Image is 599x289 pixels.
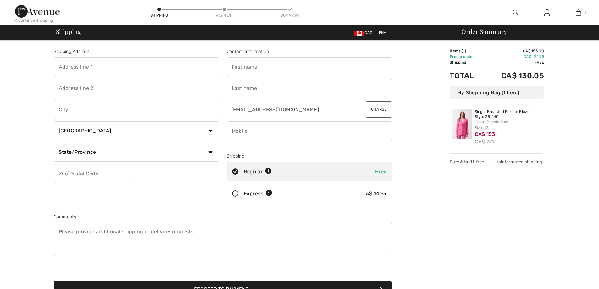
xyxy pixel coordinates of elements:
[450,159,544,165] div: Duty & tariff-free | Uninterrupted shipping
[454,28,595,35] div: Order Summary
[563,9,594,16] a: 1
[544,9,550,16] img: My Info
[56,28,81,35] span: Shipping
[452,109,472,139] img: Single Breasted Formal Blazer Style 251240
[244,168,272,175] div: Regular
[227,79,392,97] input: Last name
[559,270,593,286] iframe: Opens a widget where you can chat to one of our agents
[484,54,544,59] td: CA$ -22.95
[54,100,219,119] input: City
[150,13,169,18] div: Shipping
[244,190,272,197] div: Express
[539,9,555,17] a: Sign In
[227,57,392,76] input: First name
[227,153,392,159] div: Shipping
[54,57,219,76] input: Address line 1
[450,48,484,54] td: Items ( )
[576,9,581,16] img: My Bag
[215,13,234,18] div: Payment
[513,9,518,16] img: search the website
[54,48,219,55] div: Shipping Address
[227,121,392,140] input: Mobile
[475,119,541,131] div: Color: Bubble gum Size: 12
[450,65,484,86] td: Total
[362,190,387,197] div: CA$ 14.95
[15,18,53,23] div: < Continue Shopping
[375,169,386,175] span: Free
[475,139,495,145] s: CA$ 279
[584,10,586,15] span: 1
[15,5,60,18] img: 1ère Avenue
[450,86,544,99] div: My Shopping Bag (1 Item)
[450,54,484,59] td: Promo code
[484,59,544,65] td: Free
[227,48,392,55] div: Contact Information
[227,100,351,119] input: E-mail
[463,49,465,53] span: 1
[354,31,364,36] img: Canadian Dollar
[475,109,541,119] a: Single Breasted Formal Blazer Style 251240
[379,31,387,35] span: EN
[484,65,544,86] td: CA$ 130.05
[475,131,495,137] span: CA$ 153
[54,79,219,97] input: Address line 2
[54,214,392,220] div: Comments
[366,101,392,118] button: Change
[354,31,375,35] span: CAD
[450,59,484,65] td: Shipping
[54,164,136,183] input: Zip/Postal Code
[280,13,299,18] div: Summary
[484,48,544,54] td: CA$ 153.00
